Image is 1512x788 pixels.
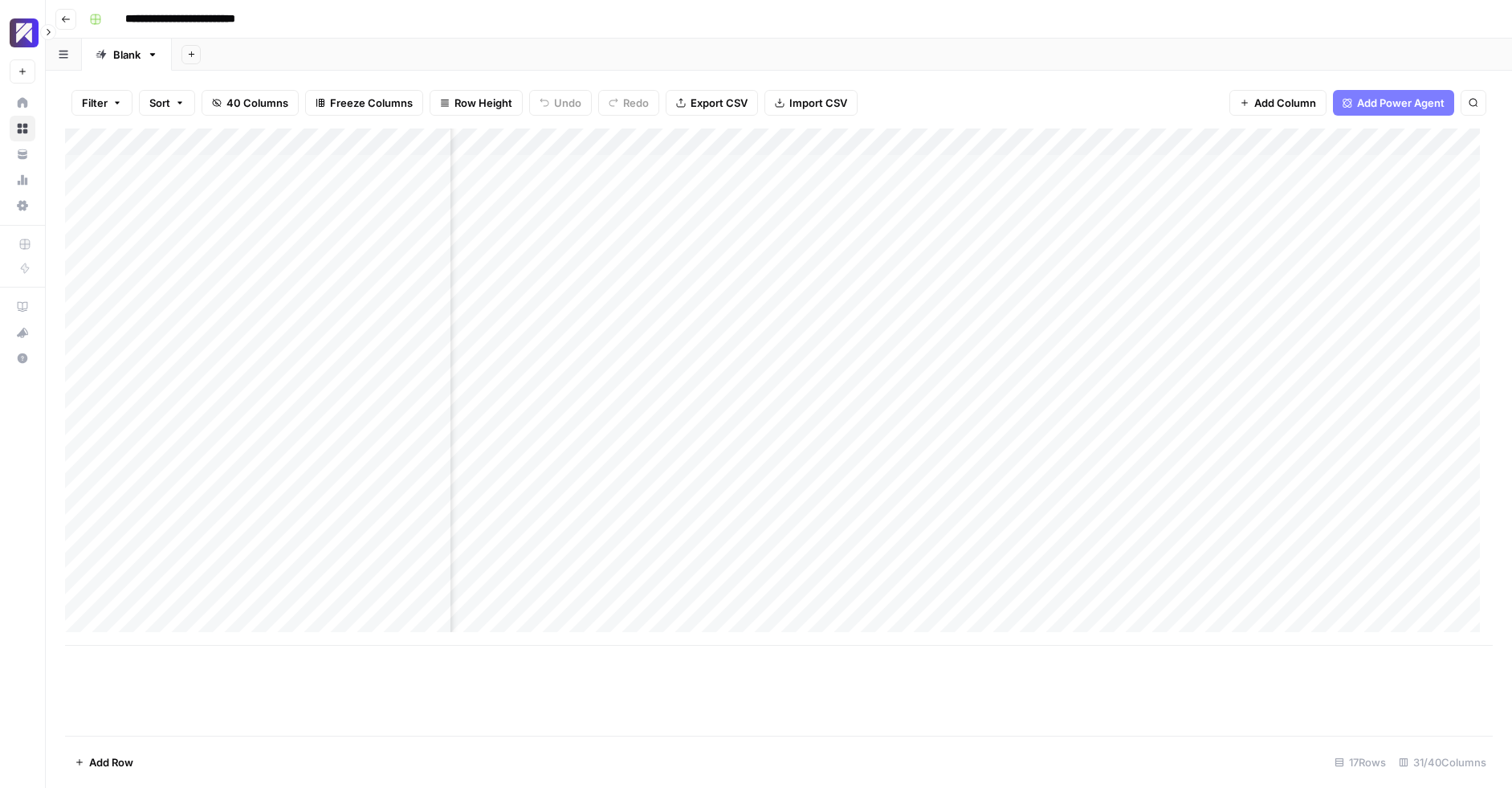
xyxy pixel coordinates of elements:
button: Help + Support [10,345,35,371]
button: Add Row [65,749,143,775]
a: Home [10,90,35,116]
div: 31/40 Columns [1392,749,1493,775]
button: Export CSV [666,90,758,116]
button: Redo [598,90,659,116]
button: Import CSV [764,90,858,116]
button: Sort [139,90,195,116]
a: Usage [10,167,35,193]
span: Add Column [1254,95,1316,111]
span: Freeze Columns [330,95,413,111]
a: Blank [82,39,172,71]
span: Row Height [454,95,512,111]
span: Filter [82,95,108,111]
span: Add Power Agent [1357,95,1445,111]
button: Filter [71,90,132,116]
div: What's new? [10,321,35,345]
button: Undo [529,90,592,116]
span: 40 Columns [226,95,288,111]
button: What's new? [10,320,35,345]
img: Overjet - Test Logo [10,18,39,47]
a: Your Data [10,141,35,167]
span: Sort [149,95,170,111]
div: Blank [113,47,141,63]
button: Workspace: Overjet - Test [10,13,35,53]
div: 17 Rows [1328,749,1392,775]
a: AirOps Academy [10,294,35,320]
span: Undo [554,95,581,111]
span: Redo [623,95,649,111]
button: Row Height [430,90,523,116]
button: Add Power Agent [1333,90,1454,116]
button: 40 Columns [202,90,299,116]
span: Add Row [89,754,133,770]
span: Export CSV [691,95,748,111]
button: Freeze Columns [305,90,423,116]
button: Add Column [1229,90,1327,116]
a: Settings [10,193,35,218]
span: Import CSV [789,95,847,111]
a: Browse [10,116,35,141]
